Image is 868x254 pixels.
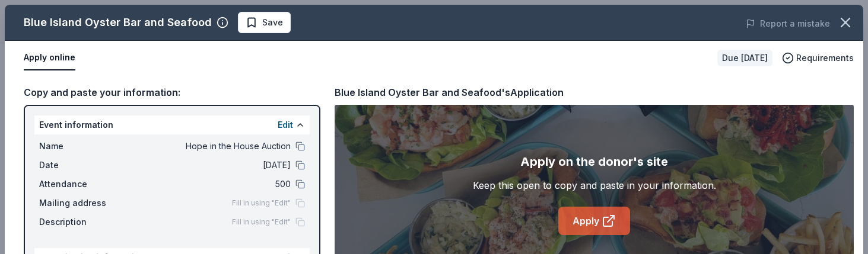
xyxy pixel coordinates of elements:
div: Apply on the donor's site [520,152,668,171]
span: Attendance [39,177,119,191]
span: [DATE] [119,158,291,172]
span: 500 [119,177,291,191]
button: Apply online [24,46,75,70]
span: Mailing address [39,196,119,210]
div: Due [DATE] [717,50,772,66]
div: Event information [34,115,310,134]
span: Requirements [796,51,854,65]
button: Edit [278,118,293,132]
span: Description [39,215,119,229]
span: Fill in using "Edit" [232,217,291,227]
div: Copy and paste your information: [24,85,320,100]
span: Hope in the House Auction [119,139,291,153]
a: Apply [558,207,630,235]
div: Blue Island Oyster Bar and Seafood [24,13,212,32]
div: Blue Island Oyster Bar and Seafood's Application [335,85,564,100]
span: Fill in using "Edit" [232,198,291,208]
span: Date [39,158,119,172]
button: Requirements [782,51,854,65]
button: Report a mistake [746,17,830,31]
span: Save [262,15,283,30]
div: Keep this open to copy and paste in your information. [473,178,716,192]
span: Name [39,139,119,153]
button: Save [238,12,291,33]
